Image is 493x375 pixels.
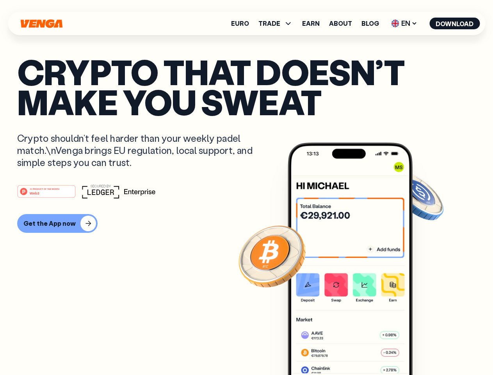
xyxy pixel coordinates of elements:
button: Get the App now [17,214,98,233]
a: About [329,20,352,27]
p: Crypto shouldn’t feel harder than your weekly padel match.\nVenga brings EU regulation, local sup... [17,132,264,169]
a: Get the App now [17,214,476,233]
a: Blog [361,20,379,27]
button: Download [429,18,480,29]
tspan: #1 PRODUCT OF THE MONTH [30,187,59,190]
a: Euro [231,20,249,27]
img: flag-uk [391,20,399,27]
a: #1 PRODUCT OF THE MONTHWeb3 [17,189,76,200]
img: USDC coin [389,168,445,224]
div: Get the App now [23,220,76,227]
a: Earn [302,20,320,27]
img: Bitcoin [237,221,307,291]
span: TRADE [258,19,293,28]
tspan: Web3 [30,191,39,195]
span: TRADE [258,20,280,27]
span: EN [388,17,420,30]
svg: Home [20,19,63,28]
p: Crypto that doesn’t make you sweat [17,57,476,116]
